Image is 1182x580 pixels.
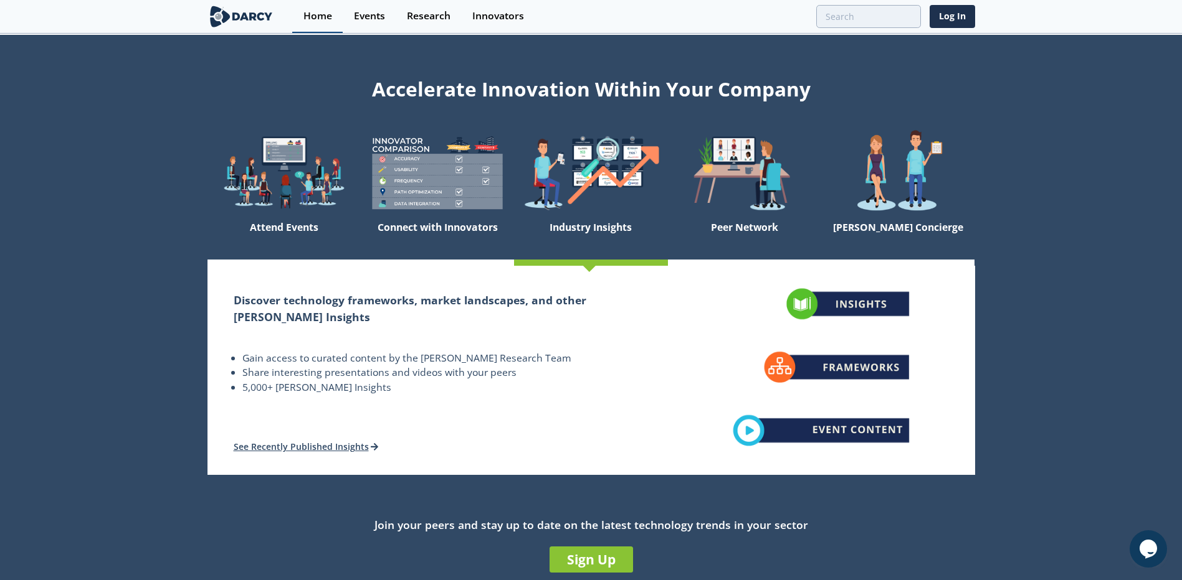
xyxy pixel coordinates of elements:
img: welcome-explore-560578ff38cea7c86bcfe544b5e45342.png [207,129,361,216]
img: logo-wide.svg [207,6,275,27]
div: Connect with Innovators [361,216,514,260]
div: Home [303,11,332,21]
div: Industry Insights [514,216,667,260]
div: Peer Network [668,216,821,260]
div: Attend Events [207,216,361,260]
div: Accelerate Innovation Within Your Company [207,70,975,103]
li: Share interesting presentations and videos with your peers [242,365,642,380]
h2: Discover technology frameworks, market landscapes, and other [PERSON_NAME] Insights [234,292,642,325]
img: welcome-attend-b816887fc24c32c29d1763c6e0ddb6e6.png [668,129,821,216]
img: industry-insights-46702bb6d5ea356566c85124c7f03101.png [706,261,937,473]
input: Advanced Search [816,5,921,28]
img: welcome-find-a12191a34a96034fcac36f4ff4d37733.png [514,129,667,216]
li: 5,000+ [PERSON_NAME] Insights [242,380,642,395]
img: welcome-concierge-wide-20dccca83e9cbdbb601deee24fb8df72.png [821,129,975,216]
iframe: chat widget [1130,530,1170,568]
a: See Recently Published Insights [234,441,379,452]
div: Innovators [472,11,524,21]
img: welcome-compare-1b687586299da8f117b7ac84fd957760.png [361,129,514,216]
li: Gain access to curated content by the [PERSON_NAME] Research Team [242,351,642,366]
a: Sign Up [550,546,633,573]
a: Log In [930,5,975,28]
div: Research [407,11,450,21]
div: Events [354,11,385,21]
div: [PERSON_NAME] Concierge [821,216,975,260]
